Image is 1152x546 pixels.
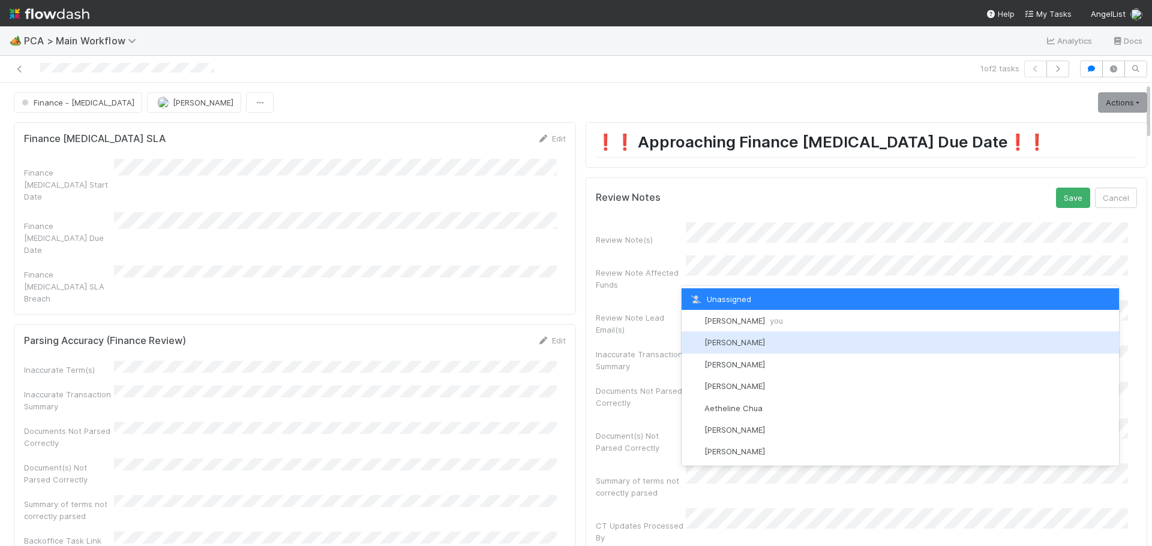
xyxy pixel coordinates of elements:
[986,8,1015,20] div: Help
[538,336,566,345] a: Edit
[704,403,763,413] span: Aetheline Chua
[689,294,751,304] span: Unassigned
[10,4,89,24] img: logo-inverted-e16ddd16eac7371096b0.svg
[24,461,114,485] div: Document(s) Not Parsed Correctly
[689,402,701,414] img: avatar_103f69d0-f655-4f4f-bc28-f3abe7034599.png
[596,348,686,372] div: Inaccurate Transaction Summary
[24,220,114,256] div: Finance [MEDICAL_DATA] Due Date
[704,316,783,325] span: [PERSON_NAME]
[1091,9,1126,19] span: AngelList
[689,337,701,349] img: avatar_55a2f090-1307-4765-93b4-f04da16234ba.png
[596,312,686,336] div: Review Note Lead Email(s)
[704,425,765,435] span: [PERSON_NAME]
[24,388,114,412] div: Inaccurate Transaction Summary
[689,381,701,393] img: avatar_55c8bf04-bdf8-4706-8388-4c62d4787457.png
[147,92,241,113] button: [PERSON_NAME]
[596,192,661,204] h5: Review Notes
[24,269,114,304] div: Finance [MEDICAL_DATA] SLA Breach
[1130,8,1142,20] img: avatar_9ff82f50-05c7-4c71-8fc6-9a2e070af8b5.png
[596,385,686,409] div: Documents Not Parsed Correctly
[980,62,1019,74] span: 1 of 2 tasks
[173,98,233,107] span: [PERSON_NAME]
[1098,92,1147,113] a: Actions
[538,134,566,143] a: Edit
[1095,188,1137,208] button: Cancel
[704,337,765,347] span: [PERSON_NAME]
[24,167,114,203] div: Finance [MEDICAL_DATA] Start Date
[596,430,686,454] div: Document(s) Not Parsed Correctly
[596,267,686,291] div: Review Note Affected Funds
[1024,8,1072,20] a: My Tasks
[1056,188,1090,208] button: Save
[14,92,142,113] button: Finance - [MEDICAL_DATA]
[19,98,134,107] span: Finance - [MEDICAL_DATA]
[24,425,114,449] div: Documents Not Parsed Correctly
[704,381,765,391] span: [PERSON_NAME]
[1112,34,1142,48] a: Docs
[596,132,1138,157] h1: ❗️❗️ Approaching Finance [MEDICAL_DATA] Due Date❗️❗️
[770,316,783,325] span: you
[1045,34,1093,48] a: Analytics
[689,358,701,370] img: avatar_1d14498f-6309-4f08-8780-588779e5ce37.png
[1024,9,1072,19] span: My Tasks
[704,360,765,369] span: [PERSON_NAME]
[596,234,686,246] div: Review Note(s)
[24,335,186,347] h5: Parsing Accuracy (Finance Review)
[24,35,142,47] span: PCA > Main Workflow
[24,133,166,145] h5: Finance [MEDICAL_DATA] SLA
[596,475,686,499] div: Summary of terms not correctly parsed
[689,446,701,458] img: avatar_df83acd9-d480-4d6e-a150-67f005a3ea0d.png
[24,498,114,522] div: Summary of terms not correctly parsed
[24,364,114,376] div: Inaccurate Term(s)
[689,424,701,436] img: avatar_adb74e0e-9f86-401c-adfc-275927e58b0b.png
[704,447,765,456] span: [PERSON_NAME]
[596,520,686,544] div: CT Updates Processed By
[689,315,701,327] img: avatar_9ff82f50-05c7-4c71-8fc6-9a2e070af8b5.png
[10,35,22,46] span: 🏕️
[157,96,169,108] img: avatar_9ff82f50-05c7-4c71-8fc6-9a2e070af8b5.png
